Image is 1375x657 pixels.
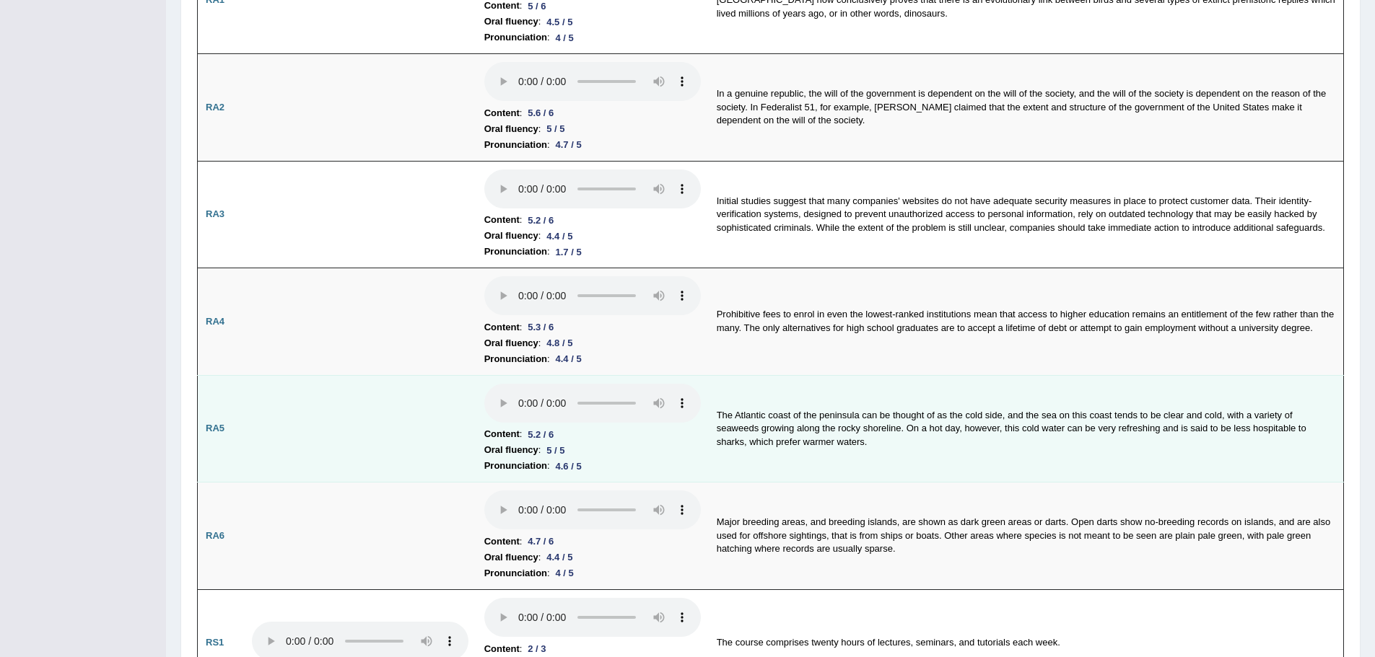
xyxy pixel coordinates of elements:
b: Content [484,105,520,121]
div: 4.4 / 5 [541,229,578,244]
b: Pronunciation [484,565,547,581]
li: : [484,442,701,458]
li: : [484,351,701,367]
b: RA4 [206,316,224,327]
b: RA3 [206,208,224,219]
td: Initial studies suggest that many companies' websites do not have adequate security measures in p... [709,161,1344,268]
li: : [484,565,701,581]
li: : [484,319,701,335]
b: Oral fluency [484,550,538,565]
div: 4.7 / 5 [550,137,588,152]
td: The Atlantic coast of the peninsula can be thought of as the cold side, and the sea on this coast... [709,375,1344,482]
div: 4.7 / 6 [522,534,559,549]
b: Oral fluency [484,121,538,137]
li: : [484,212,701,228]
b: Oral fluency [484,228,538,244]
b: Content [484,534,520,550]
b: Content [484,212,520,228]
div: 4.5 / 5 [541,14,578,30]
div: 4 / 5 [550,565,580,581]
li: : [484,121,701,137]
div: 5 / 5 [541,443,570,458]
b: RA6 [206,530,224,541]
b: Oral fluency [484,442,538,458]
div: 5.6 / 6 [522,105,559,120]
td: Prohibitive fees to enrol in even the lowest-ranked institutions mean that access to higher educa... [709,268,1344,376]
div: 1.7 / 5 [550,244,588,260]
div: 2 / 3 [522,641,551,656]
li: : [484,137,701,153]
b: RS1 [206,637,224,648]
li: : [484,335,701,351]
b: Oral fluency [484,335,538,351]
div: 4.4 / 5 [541,550,578,565]
b: Pronunciation [484,351,547,367]
b: Content [484,426,520,442]
li: : [484,534,701,550]
b: Oral fluency [484,14,538,30]
b: Pronunciation [484,244,547,260]
b: RA5 [206,423,224,433]
li: : [484,228,701,244]
b: Content [484,319,520,335]
li: : [484,14,701,30]
b: RA2 [206,102,224,113]
li: : [484,244,701,260]
div: 5.2 / 6 [522,427,559,442]
div: 5 / 5 [541,121,570,136]
div: 4.4 / 5 [550,351,588,366]
div: 4.6 / 5 [550,459,588,474]
b: Content [484,641,520,657]
b: Pronunciation [484,137,547,153]
li: : [484,30,701,45]
td: Major breeding areas, and breeding islands, are shown as dark green areas or darts. Open darts sh... [709,482,1344,590]
li: : [484,458,701,474]
b: Pronunciation [484,30,547,45]
b: Pronunciation [484,458,547,474]
li: : [484,105,701,121]
div: 5.2 / 6 [522,213,559,228]
div: 4.8 / 5 [541,335,578,350]
td: In a genuine republic, the will of the government is dependent on the will of the society, and th... [709,54,1344,162]
li: : [484,641,701,657]
li: : [484,426,701,442]
div: 4 / 5 [550,30,580,45]
div: 5.3 / 6 [522,319,559,335]
li: : [484,550,701,565]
